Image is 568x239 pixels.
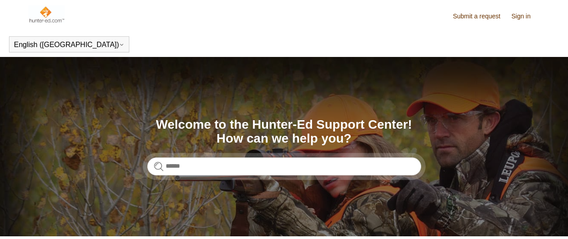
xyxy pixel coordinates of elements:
a: Submit a request [453,12,510,21]
h1: Welcome to the Hunter-Ed Support Center! How can we help you? [147,118,421,146]
a: Sign in [511,12,540,21]
img: Hunter-Ed Help Center home page [28,5,65,23]
input: Search [147,157,421,175]
button: English ([GEOGRAPHIC_DATA]) [14,41,124,49]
